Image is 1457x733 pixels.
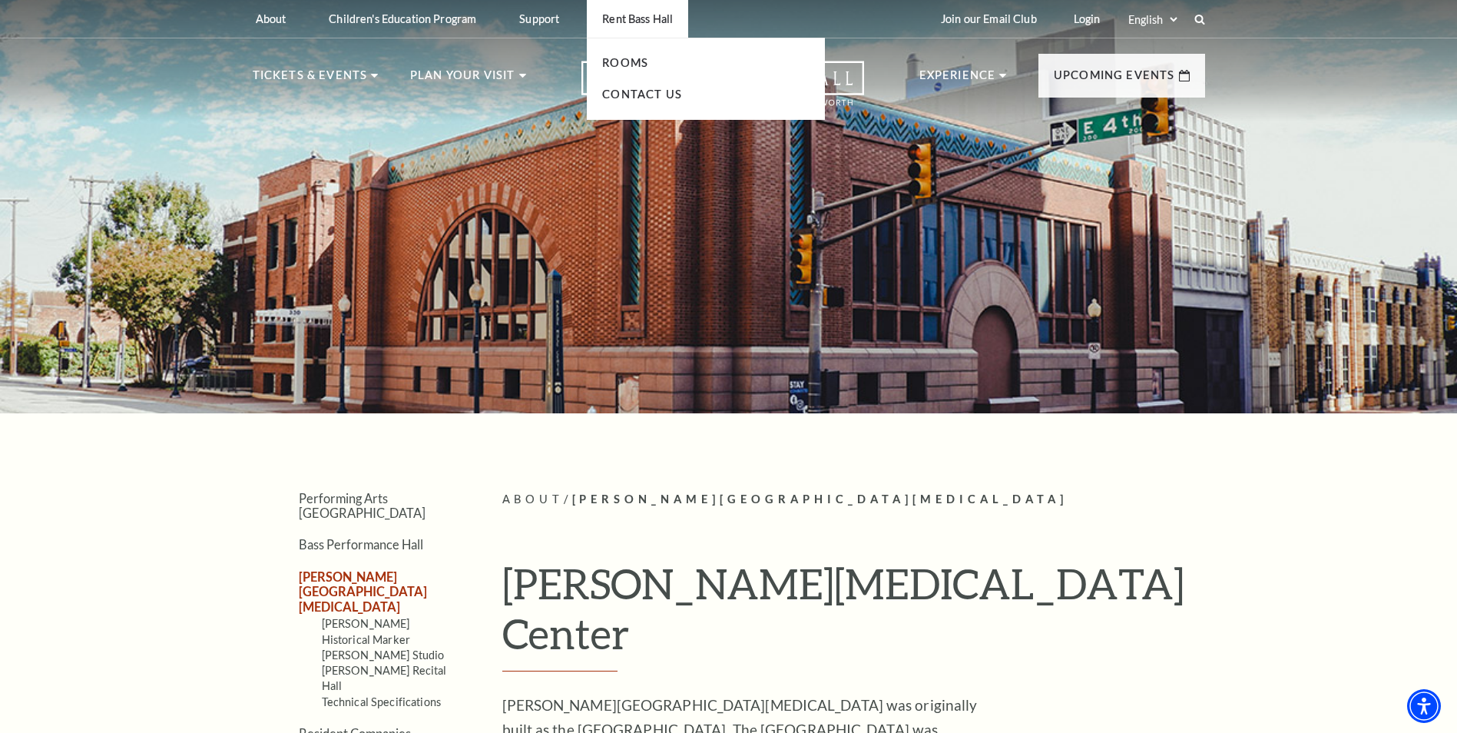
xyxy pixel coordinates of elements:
[299,569,427,614] a: [PERSON_NAME][GEOGRAPHIC_DATA][MEDICAL_DATA]
[256,12,286,25] p: About
[299,537,423,552] a: Bass Performance Hall
[602,88,682,101] a: Contact Us
[1125,12,1180,27] select: Select:
[322,617,410,645] a: [PERSON_NAME] Historical Marker
[526,61,919,121] a: Open this option
[322,648,445,662] a: [PERSON_NAME] Studio
[602,12,673,25] p: Rent Bass Hall
[329,12,476,25] p: Children's Education Program
[502,559,1205,672] h1: [PERSON_NAME][MEDICAL_DATA] Center
[1407,689,1441,723] div: Accessibility Menu
[1054,66,1175,94] p: Upcoming Events
[322,664,447,692] a: [PERSON_NAME] Recital Hall
[253,66,368,94] p: Tickets & Events
[322,695,441,708] a: Technical Specifications
[502,490,1205,509] p: /
[410,66,515,94] p: Plan Your Visit
[602,56,648,69] a: Rooms
[502,493,564,506] span: About
[519,12,559,25] p: Support
[572,493,1068,506] span: [PERSON_NAME][GEOGRAPHIC_DATA][MEDICAL_DATA]
[299,491,426,520] a: Performing Arts [GEOGRAPHIC_DATA]
[919,66,996,94] p: Experience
